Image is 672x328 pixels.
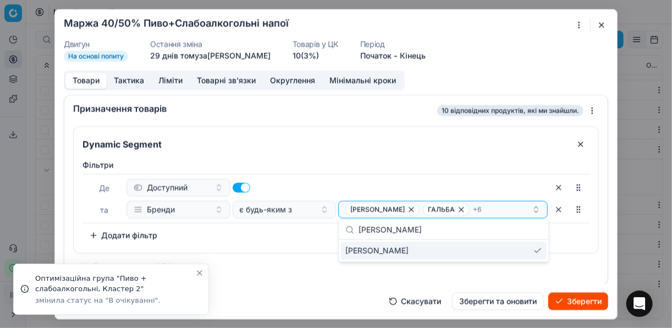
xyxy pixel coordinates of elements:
[322,73,403,88] button: Мінімальні кроки
[82,159,590,170] label: Фiльтри
[100,183,110,192] span: Де
[64,292,118,310] button: Скасувати
[293,50,319,61] a: 10(3%)
[64,18,289,28] h2: Маржа 40/50% Пиво+Слабоалкогольні напої
[359,219,542,241] input: Input to search
[400,50,426,61] button: Кінець
[360,40,426,48] dt: Період
[548,292,608,310] button: Зберегти
[73,104,435,113] div: Призначення товарів
[473,205,481,214] span: + 6
[263,73,322,88] button: Округлення
[350,205,405,214] span: [PERSON_NAME]
[428,205,455,214] span: ГАЛЬБА
[339,240,549,262] div: Suggestions
[382,292,448,310] button: Скасувати
[360,50,392,61] button: Початок
[147,182,188,193] span: Доступний
[240,204,293,215] span: є будь-яким з
[338,201,548,218] button: [PERSON_NAME]ГАЛЬБА+6
[151,73,190,88] button: Ліміти
[190,73,263,88] button: Товарні зв'язки
[80,135,568,153] input: Сегмент
[101,205,109,214] span: та
[147,204,175,215] span: Бренди
[293,40,338,48] dt: Товарів у ЦК
[150,51,271,60] span: 29 днів тому за [PERSON_NAME]
[73,258,179,275] button: Додати сегмент АБО
[452,292,544,310] button: Зберегти та оновити
[437,105,583,116] span: 10 відповідних продуктів, які ми знайшли.
[64,40,128,48] dt: Двигун
[64,51,128,62] span: На основі попиту
[394,50,398,61] span: -
[345,245,409,256] span: [PERSON_NAME]
[150,40,271,48] dt: Остання зміна
[65,73,107,88] button: Товари
[82,226,164,244] button: Додати фільтр
[107,73,151,88] button: Тактика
